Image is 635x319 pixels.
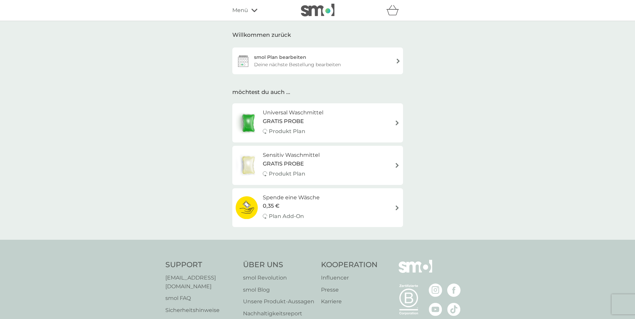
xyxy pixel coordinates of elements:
[232,6,248,15] span: Menü
[254,61,341,68] div: Deine nächste Bestellung bearbeiten
[236,111,261,135] img: Universal Waschmittel
[263,117,304,126] span: GRATIS PROBE
[386,4,403,17] div: Warenkorb
[165,260,236,270] h4: Support
[321,274,378,282] a: Influencer
[447,303,461,316] img: besuche die smol TikTok Seite
[263,151,320,159] h6: Sensitiv Waschmittel
[243,274,314,282] a: smol Revolution
[321,260,378,270] h4: Kooperation
[395,205,400,210] img: Rechtspfeil
[263,202,280,210] span: 0,35 €
[321,286,378,294] a: Presse
[269,212,304,221] p: Plan Add-On
[236,196,258,219] img: Spende eine Wäsche
[243,297,314,306] a: Unsere Produkt‑Aussagen
[395,163,400,168] img: Rechtspfeil
[263,108,323,117] h6: Universal Waschmittel
[254,54,306,61] div: smol Plan bearbeiten
[232,88,403,97] div: möchtest du auch ...
[269,170,305,178] p: Produkt Plan
[263,193,320,202] h6: Spende eine Wäsche
[395,120,400,125] img: Rechtspfeil
[236,153,261,177] img: Sensitiv Waschmittel
[243,260,314,270] h4: Über Uns
[165,306,236,315] a: Sicherheitshinweise
[232,30,403,39] div: Willkommen zurück
[263,159,304,168] span: GRATIS PROBE
[399,260,432,283] img: smol
[301,4,334,16] img: smol
[243,286,314,294] a: smol Blog
[321,297,378,306] a: Karriere
[447,284,461,297] img: besuche die smol Facebook Seite
[429,284,442,297] img: besuche die smol Instagram Seite
[243,309,314,318] a: Nachhaltigkeitsreport
[269,127,305,136] p: Produkt Plan
[165,274,236,291] a: [EMAIL_ADDRESS][DOMAIN_NAME]
[165,294,236,303] a: smol FAQ
[429,303,442,316] img: besuche die smol YouTube Seite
